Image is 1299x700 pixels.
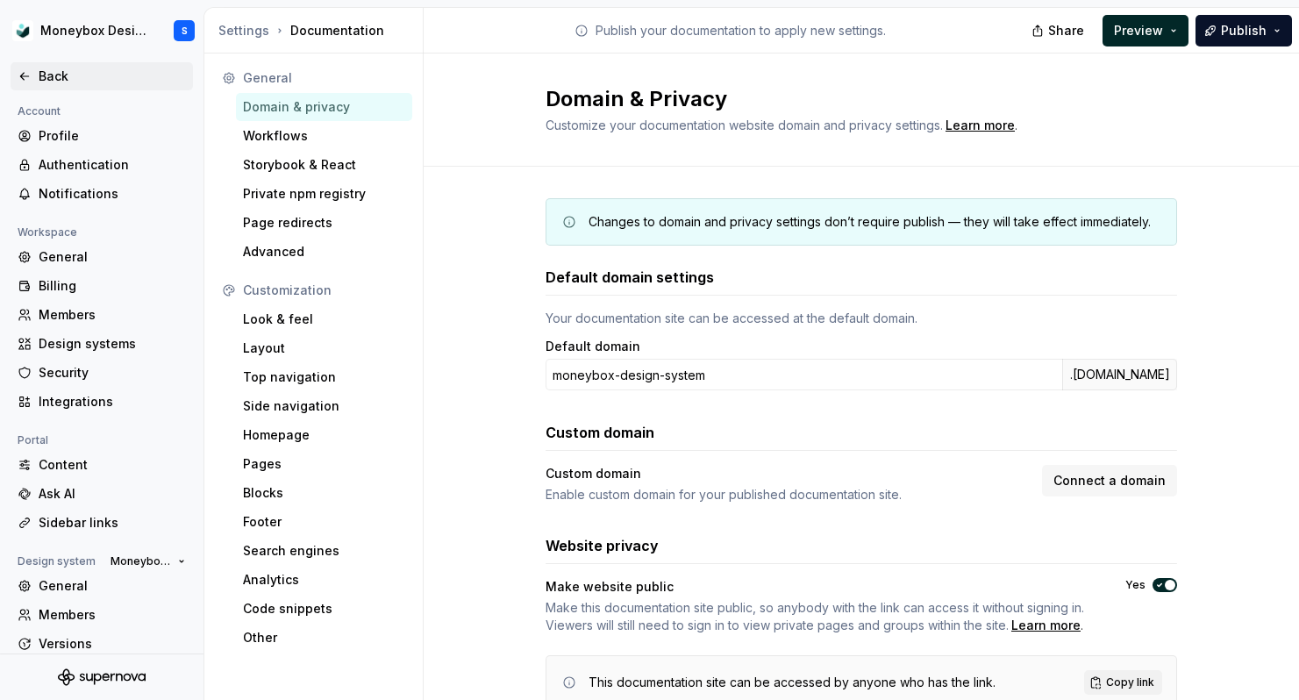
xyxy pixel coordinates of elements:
a: Members [11,301,193,329]
a: Authentication [11,151,193,179]
a: Versions [11,630,193,658]
div: Homepage [243,426,405,444]
a: General [11,572,193,600]
a: Learn more [1011,617,1081,634]
a: Learn more [946,117,1015,134]
a: General [11,243,193,271]
img: 9de6ca4a-8ec4-4eed-b9a2-3d312393a40a.png [12,20,33,41]
div: Enable custom domain for your published documentation site. [546,486,1031,504]
button: Settings [218,22,269,39]
a: Security [11,359,193,387]
div: Design systems [39,335,186,353]
span: Make this documentation site public, so anybody with the link can access it without signing in. V... [546,600,1084,632]
a: Design systems [11,330,193,358]
p: Publish your documentation to apply new settings. [596,22,886,39]
div: Other [243,629,405,646]
div: Blocks [243,484,405,502]
div: General [243,69,405,87]
div: This documentation site can be accessed by anyone who has the link. [589,674,996,691]
div: Versions [39,635,186,653]
div: Look & feel [243,311,405,328]
div: Layout [243,339,405,357]
div: Changes to domain and privacy settings don’t require publish — they will take effect immediately. [589,213,1151,231]
div: Your documentation site can be accessed at the default domain. [546,310,1177,327]
div: Account [11,101,68,122]
span: Preview [1114,22,1163,39]
label: Yes [1125,578,1146,592]
div: Back [39,68,186,85]
div: Advanced [243,243,405,261]
div: Storybook & React [243,156,405,174]
a: Domain & privacy [236,93,412,121]
span: Moneybox Design System [111,554,171,568]
a: Back [11,62,193,90]
a: Side navigation [236,392,412,420]
span: Share [1048,22,1084,39]
div: Integrations [39,393,186,411]
a: Supernova Logo [58,668,146,686]
span: Connect a domain [1053,472,1166,489]
div: Make website public [546,578,674,596]
a: Other [236,624,412,652]
div: Ask AI [39,485,186,503]
div: Pages [243,455,405,473]
div: Customization [243,282,405,299]
button: Share [1023,15,1096,46]
div: Profile [39,127,186,145]
div: Members [39,606,186,624]
a: Analytics [236,566,412,594]
div: Top navigation [243,368,405,386]
a: Storybook & React [236,151,412,179]
div: Workflows [243,127,405,145]
a: Members [11,601,193,629]
div: General [39,577,186,595]
a: Private npm registry [236,180,412,208]
a: Advanced [236,238,412,266]
span: Customize your documentation website domain and privacy settings. [546,118,943,132]
button: Connect a domain [1042,465,1177,496]
div: Search engines [243,542,405,560]
div: Analytics [243,571,405,589]
a: Search engines [236,537,412,565]
div: Side navigation [243,397,405,415]
a: Sidebar links [11,509,193,537]
a: Pages [236,450,412,478]
button: Moneybox Design SystemS [4,11,200,50]
div: Design system [11,551,103,572]
button: Preview [1103,15,1188,46]
button: Copy link [1084,670,1162,695]
div: Security [39,364,186,382]
span: Publish [1221,22,1267,39]
div: Content [39,456,186,474]
span: . [943,119,1017,132]
div: .[DOMAIN_NAME] [1062,359,1177,390]
a: Page redirects [236,209,412,237]
a: Code snippets [236,595,412,623]
div: Domain & privacy [243,98,405,116]
a: Ask AI [11,480,193,508]
div: Documentation [218,22,416,39]
div: Page redirects [243,214,405,232]
div: S [182,24,188,38]
a: Homepage [236,421,412,449]
span: . [546,599,1094,634]
div: Custom domain [546,465,641,482]
h2: Domain & Privacy [546,85,1156,113]
div: Authentication [39,156,186,174]
a: Top navigation [236,363,412,391]
a: Billing [11,272,193,300]
div: Notifications [39,185,186,203]
div: Sidebar links [39,514,186,532]
a: Layout [236,334,412,362]
a: Content [11,451,193,479]
div: Private npm registry [243,185,405,203]
div: Moneybox Design System [40,22,153,39]
a: Notifications [11,180,193,208]
a: Integrations [11,388,193,416]
a: Look & feel [236,305,412,333]
a: Profile [11,122,193,150]
div: Members [39,306,186,324]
